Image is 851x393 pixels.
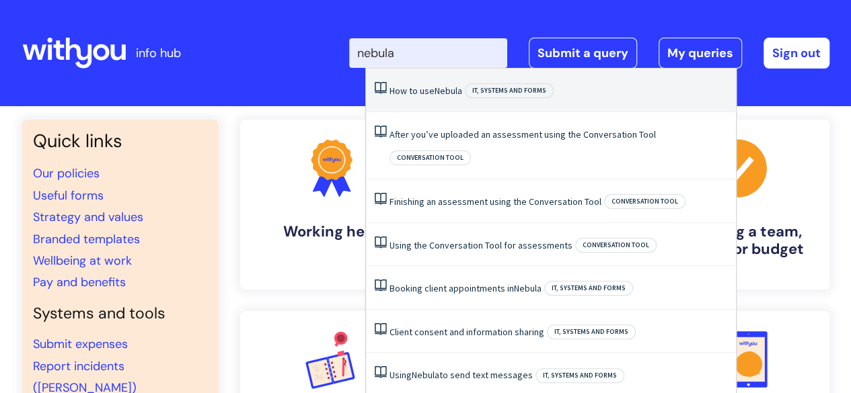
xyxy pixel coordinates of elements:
[646,120,829,290] a: Managing a team, building or budget
[390,85,462,97] a: How to useNebula
[547,324,636,339] span: IT, systems and forms
[390,369,533,381] a: UsingNebulato send text messages
[390,239,572,251] a: Using the Conversation Tool for assessments
[764,38,829,69] a: Sign out
[604,194,686,209] span: Conversation tool
[349,38,507,68] input: Search
[251,223,412,241] h4: Working here
[529,38,637,69] a: Submit a query
[349,38,829,69] div: | -
[390,195,601,208] a: Finishing an assessment using the Conversation Tool
[514,282,542,294] span: Nebula
[33,130,208,152] h3: Quick links
[33,304,208,323] h4: Systems and tools
[390,128,656,140] a: After you’ve uploaded an assessment using the Conversation Tool
[435,85,462,97] span: Nebula
[535,368,624,383] span: IT, systems and forms
[412,369,439,381] span: Nebula
[390,150,471,165] span: Conversation tool
[240,120,423,290] a: Working here
[33,187,104,204] a: Useful forms
[544,281,633,296] span: IT, systems and forms
[657,223,819,259] h4: Managing a team, building or budget
[390,282,542,294] a: Booking client appointments inNebula
[465,83,554,98] span: IT, systems and forms
[659,38,742,69] a: My queries
[390,326,544,338] a: Client consent and information sharing
[33,165,100,181] a: Our policies
[575,238,657,253] span: Conversation tool
[33,274,126,290] a: Pay and benefits
[33,209,143,225] a: Strategy and values
[136,42,181,64] p: info hub
[33,253,132,269] a: Wellbeing at work
[33,231,140,247] a: Branded templates
[33,336,128,352] a: Submit expenses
